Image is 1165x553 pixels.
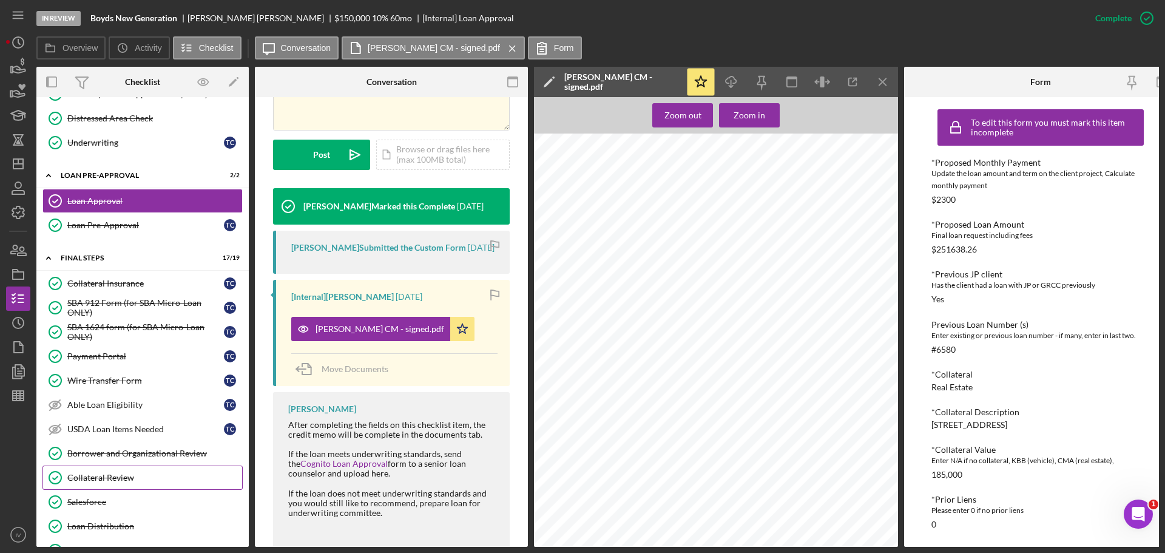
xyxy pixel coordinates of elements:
[648,238,651,243] span: $
[303,202,455,211] div: [PERSON_NAME] Marked this Complete
[313,140,330,170] div: Post
[563,323,578,328] span: RATE
[67,279,224,288] div: Collateral Insurance
[931,504,1150,517] div: Please enter 0 if no prior liens
[568,365,595,370] span: RANTORS
[931,445,1150,455] div: *Collateral Value
[703,340,774,345] span: /CREDIT ENHANCEMENTS
[610,168,613,173] span: 6
[931,495,1150,504] div: *Prior Liens
[689,136,696,141] span: No
[288,420,498,439] div: After completing the fields on this checklist item, the credit memo will be complete in the docum...
[67,424,224,434] div: USDA Loan Items Needed
[528,36,582,59] button: Form
[754,136,762,141] span: Yes
[931,195,956,205] div: $2300
[560,225,565,231] span: JP
[224,302,236,314] div: T C
[648,245,651,250] span: $
[758,419,761,422] span: 15
[971,118,1141,137] div: To edit this form you must mark this item incomplete
[62,43,98,53] label: Overview
[224,137,236,149] div: T C
[931,407,1150,417] div: *Collateral Description
[714,418,886,423] span: _______________________________ _______________________________
[811,314,853,319] span: EST. MONTHLY
[931,270,1150,279] div: *Previous JP client
[42,296,243,320] a: SBA 912 Form (for SBA Micro-Loan ONLY)TC
[42,417,243,441] a: USDA Loan Items NeededTC
[648,232,651,237] span: $
[67,521,242,531] div: Loan Distribution
[67,473,242,483] div: Collateral Review
[807,238,810,243] span: $
[621,365,667,370] span: [PERSON_NAME]
[648,225,675,231] span: $251,638.26
[750,419,757,422] span: 2025
[224,277,236,290] div: T C
[334,13,370,23] span: $150,000
[716,171,745,177] span: RETAINED
[931,279,1150,291] div: Has the client had a loan with JP or GRCC previously
[931,370,1150,379] div: *Collateral
[635,171,662,177] span: CREATED
[1083,6,1159,30] button: Complete
[652,103,713,127] button: Zoom out
[322,364,388,374] span: Move Documents
[36,36,106,59] button: Overview
[36,11,81,26] div: In Review
[786,320,804,325] span: $121.00
[738,419,739,422] span: (
[561,171,588,177] span: EXISTING
[42,344,243,368] a: Payment PortalTC
[564,72,680,92] div: [PERSON_NAME] CM - signed.pdf
[291,292,394,302] div: [Internal] [PERSON_NAME]
[67,196,242,206] div: Loan Approval
[564,133,581,138] span: RACE/
[772,168,777,173] span: 10
[594,179,628,185] span: OWNERSHIP
[578,515,674,522] span: [PERSON_NAME] New Generation
[931,470,962,480] div: 185,000
[723,165,737,170] span: JOBS
[557,317,584,322] span: INTEREST
[390,13,412,23] div: 60 mo
[199,43,234,53] label: Checklist
[871,136,878,141] span: No
[807,232,810,237] span: $
[468,243,495,253] time: 2025-09-23 21:19
[806,287,846,292] span: 7 years / 25 years
[291,243,466,253] div: [PERSON_NAME] Submitted the Custom Form
[554,43,574,53] label: Form
[224,375,236,387] div: T C
[690,152,695,157] span: JP
[642,165,656,170] span: JOBS
[288,449,498,478] div: If the loan meets underwriting standards, send the form to a senior loan counselor and upload here.
[595,320,604,325] span: 10%
[255,36,339,59] button: Conversation
[607,136,620,141] span: Black
[834,152,851,157] span: NAICS
[721,419,750,422] span: [PERSON_NAME]
[135,43,161,53] label: Activity
[281,43,331,53] label: Conversation
[931,420,1007,430] div: [STREET_ADDRESS]
[42,320,243,344] a: SBA 1624 form (for SBA Micro-Loan ONLY)TC
[761,419,763,422] span: :
[739,419,745,422] span: Sep
[807,245,810,250] span: $
[224,219,236,231] div: T C
[802,152,819,157] span: [DATE]
[805,424,865,430] span: [PERSON_NAME], CEO
[218,254,240,262] div: 17 / 19
[42,106,243,131] a: Distressed Area Check
[368,43,500,53] label: [PERSON_NAME] CM - signed.pdf
[602,287,627,292] span: 251,638.26
[789,251,800,257] span: Total
[805,136,832,141] span: VETERAN
[67,351,224,361] div: Payment Portal
[42,213,243,237] a: Loan Pre-ApprovalTC
[578,165,581,170] span: S
[288,404,356,414] div: [PERSON_NAME]
[224,326,236,338] div: T C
